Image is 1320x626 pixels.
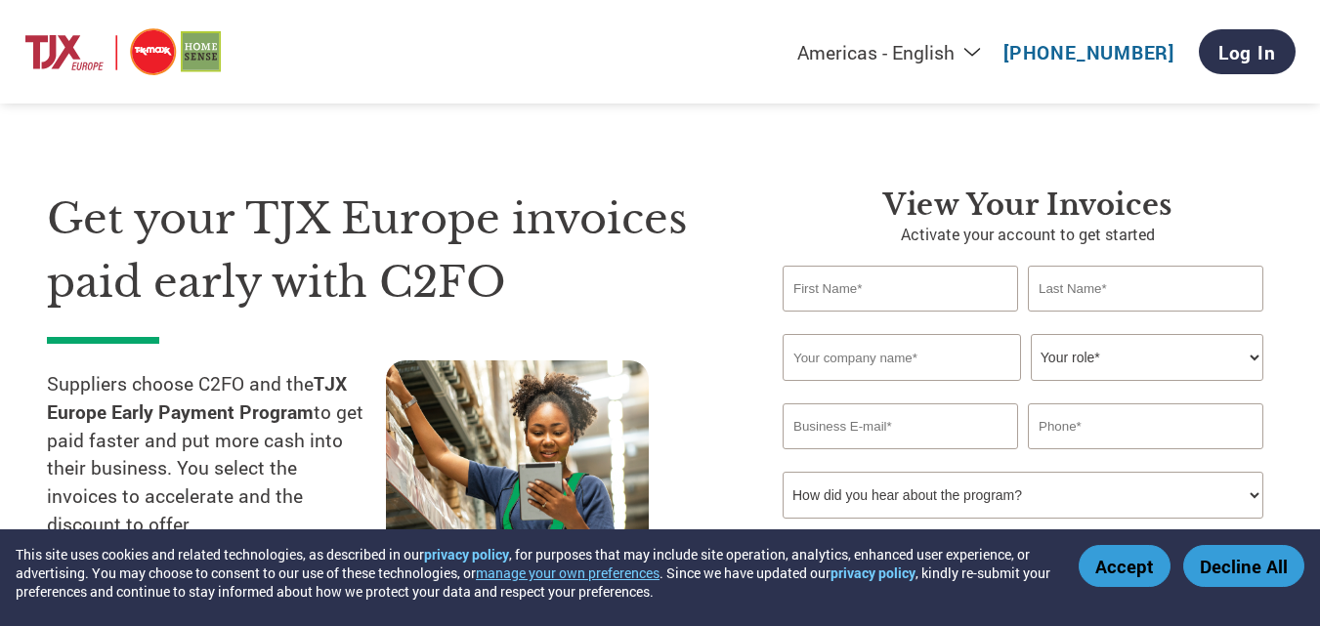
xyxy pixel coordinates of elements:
[1079,545,1171,587] button: Accept
[783,383,1263,396] div: Invalid company name or company name is too long
[783,223,1273,246] p: Activate your account to get started
[1199,29,1296,74] a: Log In
[1028,451,1263,464] div: Inavlid Phone Number
[47,371,347,424] strong: TJX Europe Early Payment Program
[1028,266,1263,312] input: Last Name*
[1031,334,1263,381] select: Title/Role
[25,25,221,79] img: TJX Europe
[16,545,1050,601] div: This site uses cookies and related technologies, as described in our , for purposes that may incl...
[783,334,1021,381] input: Your company name*
[1028,313,1263,326] div: Invalid last name or last name is too long
[47,370,386,539] p: Suppliers choose C2FO and the to get paid faster and put more cash into their business. You selec...
[47,188,724,313] h1: Get your TJX Europe invoices paid early with C2FO
[783,266,1018,312] input: First Name*
[424,545,509,563] a: privacy policy
[783,403,1018,449] input: Invalid Email format
[1183,545,1304,587] button: Decline All
[1003,40,1174,64] a: [PHONE_NUMBER]
[783,451,1018,464] div: Inavlid Email Address
[783,188,1273,223] h3: View Your Invoices
[783,313,1018,326] div: Invalid first name or first name is too long
[476,563,660,582] button: manage your own preferences
[1028,403,1263,449] input: Phone*
[830,563,915,582] a: privacy policy
[386,360,649,553] img: supply chain worker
